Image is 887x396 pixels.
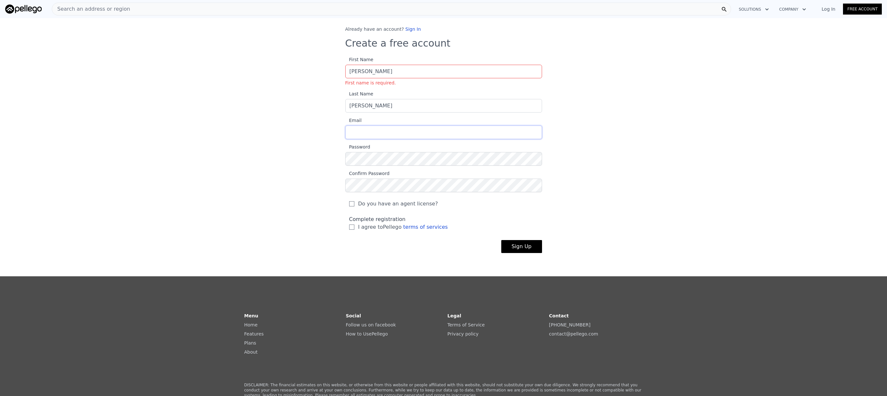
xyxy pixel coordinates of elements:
[346,331,388,336] a: How to UsePellego
[358,200,438,208] span: Do you have an agent license?
[345,152,542,166] input: Password
[345,179,542,192] input: Confirm Password
[774,4,811,15] button: Company
[501,240,542,253] button: Sign Up
[244,313,258,318] strong: Menu
[244,331,264,336] a: Features
[549,313,569,318] strong: Contact
[345,118,362,123] span: Email
[345,99,542,113] input: Last Name
[734,4,774,15] button: Solutions
[448,313,461,318] strong: Legal
[345,91,373,96] span: Last Name
[549,322,591,327] a: [PHONE_NUMBER]
[349,216,406,222] span: Complete registration
[345,171,390,176] span: Confirm Password
[345,65,542,78] input: First NameFirst name is required.
[405,27,421,32] a: Sign In
[244,349,258,355] a: About
[244,340,256,346] a: Plans
[345,26,542,32] div: Already have an account?
[843,4,882,15] a: Free Account
[346,313,361,318] strong: Social
[345,144,370,149] span: Password
[244,322,258,327] a: Home
[349,201,354,206] input: Do you have an agent license?
[448,322,485,327] a: Terms of Service
[52,5,130,13] span: Search an address or region
[345,80,542,86] div: First name is required.
[345,57,373,62] span: First Name
[403,224,448,230] a: terms of services
[814,6,843,12] a: Log In
[349,225,354,230] input: I agree toPellego terms of services
[345,38,542,49] h3: Create a free account
[448,331,479,336] a: Privacy policy
[5,5,42,14] img: Pellego
[358,223,448,231] span: I agree to Pellego
[346,322,396,327] a: Follow us on facebook
[549,331,598,336] a: contact@pellego.com
[345,126,542,139] input: Email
